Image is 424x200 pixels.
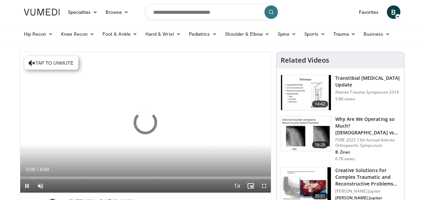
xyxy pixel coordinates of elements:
a: Business [360,27,394,41]
p: 9.8K views [335,96,355,102]
a: 14:42 Transtibial [MEDICAL_DATA] Update Atlanta Trauma Symposium 2016 9.8K views [281,75,400,110]
a: Spine [274,27,300,41]
div: Progress Bar [20,176,271,179]
span: 39:01 [312,193,328,199]
video-js: Video Player [20,52,271,193]
a: Specialties [64,5,102,19]
p: Atlanta Trauma Symposium 2016 [335,90,400,95]
img: bKdxKv0jK92UJBOH4xMDoxOjRuMTvBNj.150x105_q85_crop-smart_upscale.jpg [281,75,331,110]
input: Search topics, interventions [145,4,280,20]
img: 99079dcb-b67f-40ef-8516-3995f3d1d7db.150x105_q85_crop-smart_upscale.jpg [281,116,331,151]
a: B [387,5,400,19]
button: Unmute [34,179,47,193]
a: 16:26 Why Are We Operating so Much? [DEMOGRAPHIC_DATA] vs Pragmatism FORE 2022 13th Annual Atlant... [281,116,400,162]
button: Tap to unmute [24,56,78,70]
h4: Related Videos [281,56,329,64]
a: Shoulder & Elbow [221,27,274,41]
h3: Creative Solutions For Complex Traumatic and Reconstructive Problems… [335,167,400,187]
span: / [37,167,38,172]
button: Playback Rate [230,179,244,193]
h3: Why Are We Operating so Much? [DEMOGRAPHIC_DATA] vs Pragmatism [335,116,400,136]
p: FORE 2022 13th Annual Atlanta Orthopaedic Symposium [335,137,400,148]
span: 0:00 [26,167,35,172]
a: Trauma [329,27,360,41]
p: B. Ziran [335,149,400,155]
a: Browse [102,5,133,19]
a: Knee Recon [57,27,98,41]
p: [PERSON_NAME] Jupiter [335,189,400,194]
a: Pediatrics [185,27,221,41]
img: VuMedi Logo [24,9,60,15]
button: Enable picture-in-picture mode [244,179,257,193]
a: Hip Recon [20,27,57,41]
button: Fullscreen [257,179,271,193]
button: Pause [20,179,34,193]
a: Favorites [355,5,383,19]
span: 16:26 [312,141,328,148]
p: 6.7K views [335,156,355,162]
a: Hand & Wrist [141,27,185,41]
a: Foot & Ankle [98,27,141,41]
h3: Transtibial [MEDICAL_DATA] Update [335,75,400,88]
span: 4:09 [40,167,49,172]
span: 14:42 [312,101,328,107]
a: Sports [300,27,329,41]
